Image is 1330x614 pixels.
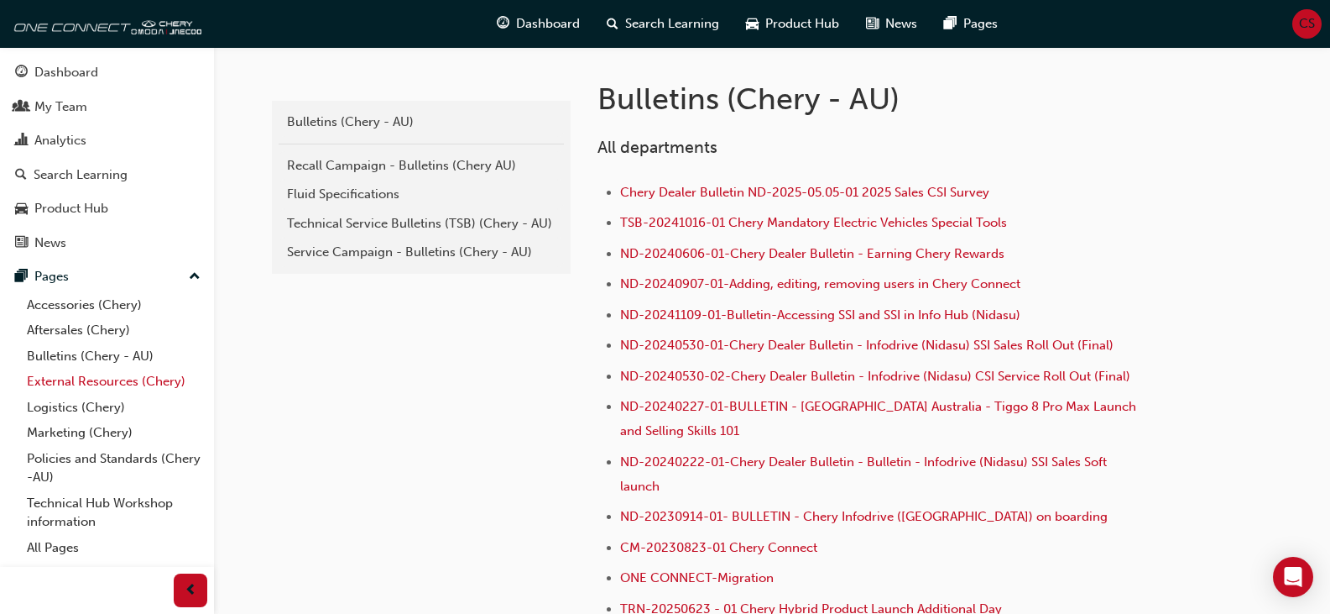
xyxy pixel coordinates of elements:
[287,113,555,132] div: Bulletins (Chery - AU)
[620,246,1004,261] a: ND-20240606-01-Chery Dealer Bulletin - Earning Chery Rewards
[185,580,197,601] span: prev-icon
[15,270,28,285] span: pages-icon
[620,215,1007,230] a: TSB-20241016-01 Chery Mandatory Electric Vehicles Special Tools
[593,7,733,41] a: search-iconSearch Learning
[20,292,207,318] a: Accessories (Chery)
[7,125,207,156] a: Analytics
[20,535,207,561] a: All Pages
[7,160,207,191] a: Search Learning
[625,14,719,34] span: Search Learning
[287,185,555,204] div: Fluid Specifications
[279,209,564,239] a: Technical Service Bulletins (TSB) (Chery - AU)
[620,509,1108,524] a: ND-20230914-01- BULLETIN - Chery Infodrive ([GEOGRAPHIC_DATA]) on boarding
[15,168,27,183] span: search-icon
[15,100,28,115] span: people-icon
[287,156,555,176] div: Recall Campaign - Bulletins (Chery AU)
[279,108,564,137] a: Bulletins (Chery - AU)
[34,234,66,253] div: News
[7,228,207,259] a: News
[7,92,207,123] a: My Team
[944,13,957,34] span: pages-icon
[1292,9,1322,39] button: CS
[20,446,207,491] a: Policies and Standards (Chery -AU)
[15,66,28,81] span: guage-icon
[620,369,1130,384] a: ND-20240530-02-Chery Dealer Bulletin - Infodrive (Nidasu) CSI Service Roll Out (Final)
[34,267,69,286] div: Pages
[497,13,509,34] span: guage-icon
[620,540,817,555] a: CM-20230823-01 Chery Connect
[20,369,207,395] a: External Resources (Chery)
[620,185,989,200] a: Chery Dealer Bulletin ND-2025-05.05-01 2025 Sales CSI Survey
[620,307,1020,323] a: ND-20241109-01-Bulletin-Accessing SSI and SSI in Info Hub (Nidasu)
[7,54,207,261] button: DashboardMy TeamAnalyticsSearch LearningProduct HubNews
[620,338,1114,353] a: ND-20240530-01-Chery Dealer Bulletin - Infodrive (Nidasu) SSI Sales Roll Out (Final)
[34,97,87,117] div: My Team
[279,238,564,267] a: Service Campaign - Bulletins (Chery - AU)
[1273,557,1313,597] div: Open Intercom Messenger
[20,317,207,344] a: Aftersales (Chery)
[620,570,774,585] a: ONE CONNECT-Migration
[597,138,717,157] span: All departments
[20,491,207,535] a: Technical Hub Workshop information
[597,81,1148,118] h1: Bulletins (Chery - AU)
[7,193,207,224] a: Product Hub
[20,344,207,370] a: Bulletins (Chery - AU)
[287,214,555,234] div: Technical Service Bulletins (TSB) (Chery - AU)
[7,261,207,292] button: Pages
[15,134,28,149] span: chart-icon
[963,14,998,34] span: Pages
[866,13,879,34] span: news-icon
[607,13,618,34] span: search-icon
[34,165,128,185] div: Search Learning
[733,7,853,41] a: car-iconProduct Hub
[189,266,201,288] span: up-icon
[15,236,28,251] span: news-icon
[620,454,1110,494] a: ND-20240222-01-Chery Dealer Bulletin - Bulletin - Infodrive (Nidasu) SSI Sales Soft launch
[931,7,1011,41] a: pages-iconPages
[279,180,564,209] a: Fluid Specifications
[34,63,98,82] div: Dashboard
[34,131,86,150] div: Analytics
[483,7,593,41] a: guage-iconDashboard
[20,395,207,421] a: Logistics (Chery)
[287,243,555,262] div: Service Campaign - Bulletins (Chery - AU)
[885,14,917,34] span: News
[765,14,839,34] span: Product Hub
[746,13,759,34] span: car-icon
[34,199,108,218] div: Product Hub
[853,7,931,41] a: news-iconNews
[8,7,201,40] img: oneconnect
[516,14,580,34] span: Dashboard
[620,399,1140,438] a: ND-20240227-01-BULLETIN - [GEOGRAPHIC_DATA] Australia - Tiggo 8 Pro Max Launch and Selling Skills...
[7,57,207,88] a: Dashboard
[15,202,28,217] span: car-icon
[20,420,207,446] a: Marketing (Chery)
[620,276,1020,291] a: ND-20240907-01-Adding, editing, removing users in Chery Connect
[279,151,564,181] a: Recall Campaign - Bulletins (Chery AU)
[1299,14,1315,34] span: CS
